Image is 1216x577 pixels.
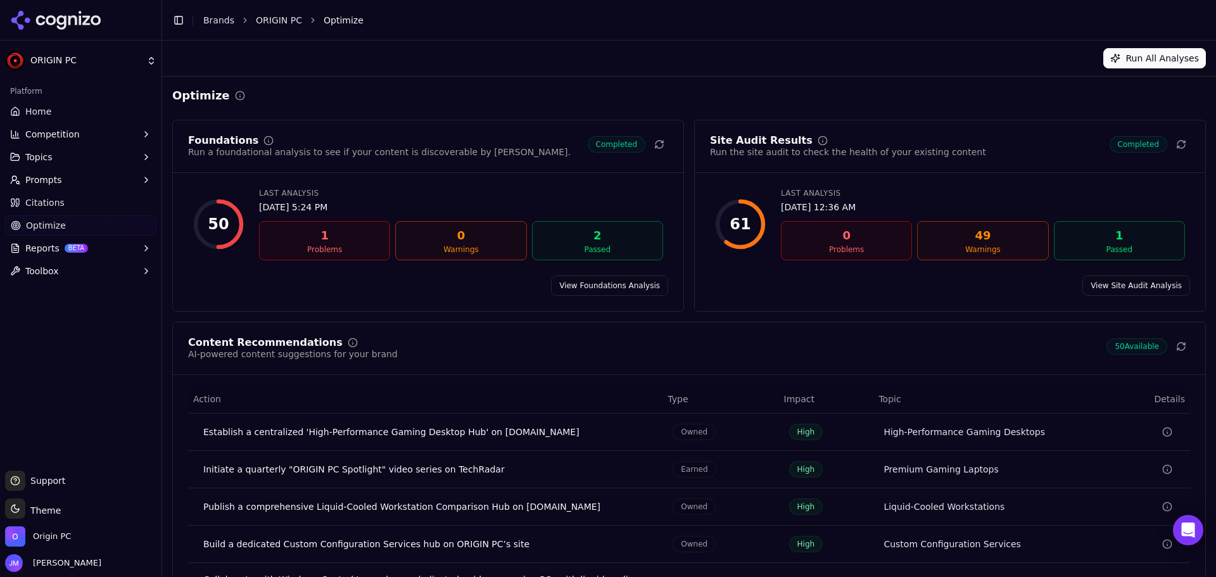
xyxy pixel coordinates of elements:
button: Topics [5,147,156,167]
button: Open organization switcher [5,526,71,547]
a: Custom Configuration Services [883,538,1021,550]
span: High [789,536,823,552]
div: Last Analysis [781,188,1185,198]
div: 0 [787,227,906,244]
div: Publish a comprehensive Liquid-Cooled Workstation Comparison Hub on [DOMAIN_NAME] [203,500,652,513]
div: 49 [923,227,1042,244]
a: View Foundations Analysis [551,276,668,296]
span: Origin PC [33,531,71,542]
div: Site Audit Results [710,136,813,146]
div: Passed [538,244,657,255]
img: ORIGIN PC [5,51,25,71]
a: High-Performance Gaming Desktops [883,426,1045,438]
div: Passed [1060,244,1179,255]
div: Establish a centralized 'High-Performance Gaming Desktop Hub' on [DOMAIN_NAME] [203,426,652,438]
span: Owned [673,498,716,515]
a: Brands [203,15,234,25]
a: Liquid-Cooled Workstations [883,500,1004,513]
button: Toolbox [5,261,156,281]
img: Jesse Mak [5,554,23,572]
th: Type [662,385,778,414]
span: Completed [588,136,645,153]
a: Citations [5,193,156,213]
a: ORIGIN PC [256,14,302,27]
img: Origin PC [5,526,25,547]
div: Initiate a quarterly "ORIGIN PC Spotlight" video series on TechRadar [203,463,652,476]
span: Support [25,474,65,487]
th: Details [1106,385,1190,414]
th: Impact [779,385,874,414]
button: Prompts [5,170,156,190]
div: [DATE] 5:24 PM [259,201,663,213]
a: View Site Audit Analysis [1082,276,1190,296]
div: Run a foundational analysis to see if your content is discoverable by [PERSON_NAME]. [188,146,571,158]
span: Competition [25,128,80,141]
span: Citations [25,196,65,209]
div: Last Analysis [259,188,663,198]
span: Optimize [26,219,66,232]
span: Completed [1110,136,1167,153]
div: 1 [1060,227,1179,244]
span: ORIGIN PC [30,55,141,67]
div: Warnings [923,244,1042,255]
button: Competition [5,124,156,144]
a: Optimize [5,215,156,236]
a: Home [5,101,156,122]
div: Open Intercom Messenger [1173,515,1203,545]
div: 1 [265,227,384,244]
span: Type [668,393,688,405]
span: Optimize [324,14,364,27]
span: Owned [673,536,716,552]
span: Details [1111,393,1185,405]
span: Theme [25,505,61,516]
div: 50 [208,214,229,234]
div: Content Recommendations [188,338,343,348]
th: Action [188,385,662,414]
span: Topics [25,151,53,163]
div: 2 [538,227,657,244]
div: Foundations [188,136,258,146]
h2: Optimize [172,87,230,105]
div: Warnings [401,244,521,255]
span: Topic [878,393,901,405]
span: BETA [65,244,88,253]
nav: breadcrumb [203,14,1181,27]
a: Premium Gaming Laptops [883,463,998,476]
span: Prompts [25,174,62,186]
span: High [789,498,823,515]
span: Reports [25,242,60,255]
span: [PERSON_NAME] [28,557,101,569]
button: Open user button [5,554,101,572]
span: 50 Available [1106,338,1167,355]
span: High [789,424,823,440]
span: Home [25,105,51,118]
div: [DATE] 12:36 AM [781,201,1185,213]
span: Toolbox [25,265,59,277]
span: High [789,461,823,478]
div: Problems [787,244,906,255]
span: Owned [673,424,716,440]
div: Problems [265,244,384,255]
div: 61 [730,214,750,234]
div: AI-powered content suggestions for your brand [188,348,398,360]
button: Run All Analyses [1103,48,1206,68]
span: Impact [784,393,814,405]
div: Platform [5,81,156,101]
div: Build a dedicated Custom Configuration Services hub on ORIGIN PC’s site [203,538,652,550]
button: ReportsBETA [5,238,156,258]
th: Topic [873,385,1105,414]
span: Action [193,393,221,405]
span: Earned [673,461,716,478]
div: Run the site audit to check the health of your existing content [710,146,986,158]
div: 0 [401,227,521,244]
